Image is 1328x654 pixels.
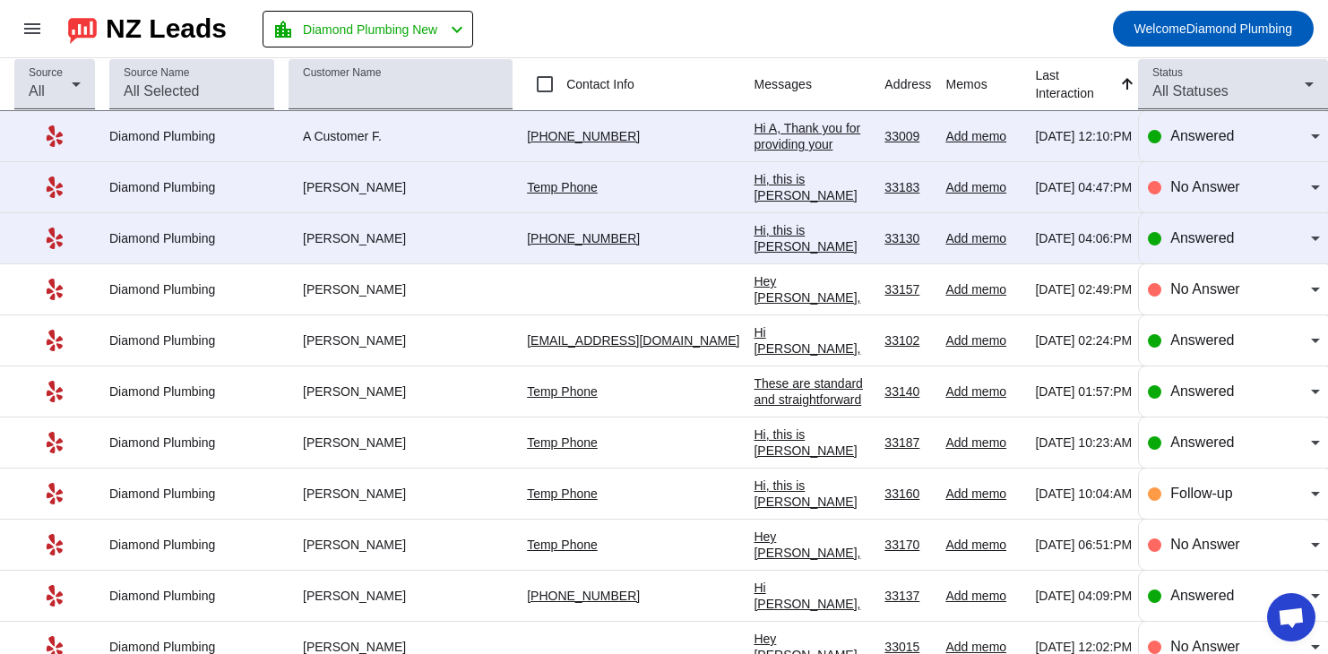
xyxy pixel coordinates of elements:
div: 33130 [884,230,931,246]
div: [PERSON_NAME] [289,588,513,604]
mat-icon: chevron_left [446,19,468,40]
th: Address [884,58,945,111]
span: No Answer [1170,281,1239,297]
div: 33157 [884,281,931,297]
div: [PERSON_NAME] [289,179,513,195]
div: [DATE] 12:10:PM [1035,128,1132,144]
div: [DATE] 06:51:PM [1035,537,1132,553]
div: Add memo [945,128,1021,144]
div: Diamond Plumbing [109,588,274,604]
div: Hey [PERSON_NAME], just checking in to see if you still need help with your project. Please let m... [754,273,870,451]
div: Diamond Plumbing [109,537,274,553]
mat-icon: Yelp [44,228,65,249]
a: Temp Phone [527,538,598,552]
div: [PERSON_NAME] [289,281,513,297]
a: [PHONE_NUMBER] [527,129,640,143]
div: Diamond Plumbing [109,230,274,246]
div: [DATE] 04:09:PM [1035,588,1132,604]
mat-icon: Yelp [44,432,65,453]
div: [DATE] 02:49:PM [1035,281,1132,297]
mat-label: Source Name [124,67,189,79]
span: Answered [1170,588,1234,603]
a: Temp Phone [527,384,598,399]
mat-icon: Yelp [44,381,65,402]
div: 33187 [884,435,931,451]
a: [PHONE_NUMBER] [527,231,640,245]
span: No Answer [1170,639,1239,654]
span: Answered [1170,383,1234,399]
div: Hi, this is [PERSON_NAME] from Diamond Plumbing we're following up on your recent plumbing servic... [754,222,870,496]
div: Add memo [945,332,1021,349]
span: Answered [1170,230,1234,245]
span: Answered [1170,128,1234,143]
div: NZ Leads [106,16,227,41]
span: All [29,83,45,99]
div: [PERSON_NAME] [289,230,513,246]
input: All Selected [124,81,260,102]
mat-icon: Yelp [44,279,65,300]
div: These are standard and straightforward installations of two things in a unit that was remodeled i... [754,375,870,472]
mat-label: Source [29,67,63,79]
div: [PERSON_NAME] [289,486,513,502]
mat-icon: menu [22,18,43,39]
th: Memos [945,58,1035,111]
span: Diamond Plumbing New [303,17,437,42]
div: 33170 [884,537,931,553]
div: Add memo [945,588,1021,604]
div: Diamond Plumbing [109,179,274,195]
div: [DATE] 10:04:AM [1035,486,1132,502]
label: Contact Info [563,75,634,93]
div: 33102 [884,332,931,349]
div: 33160 [884,486,931,502]
div: 33009 [884,128,931,144]
div: [DATE] 10:23:AM [1035,435,1132,451]
div: Add memo [945,435,1021,451]
mat-icon: Yelp [44,585,65,607]
div: Add memo [945,383,1021,400]
div: Add memo [945,230,1021,246]
div: Hi [PERSON_NAME], Thank you for providing your information! We'll get back to you as soon as poss... [754,324,870,453]
div: [PERSON_NAME] [289,435,513,451]
span: Answered [1170,332,1234,348]
div: Diamond Plumbing [109,332,274,349]
div: Add memo [945,281,1021,297]
div: [DATE] 04:06:PM [1035,230,1132,246]
img: logo [68,13,97,44]
div: 33137 [884,588,931,604]
span: Answered [1170,435,1234,450]
div: Diamond Plumbing [109,383,274,400]
div: Add memo [945,179,1021,195]
div: [DATE] 04:47:PM [1035,179,1132,195]
a: [EMAIL_ADDRESS][DOMAIN_NAME] [527,333,739,348]
a: Temp Phone [527,486,598,501]
div: Diamond Plumbing [109,435,274,451]
a: [PHONE_NUMBER] [527,589,640,603]
a: Temp Phone [527,180,598,194]
div: Last Interaction [1035,66,1117,102]
div: A Customer F. [289,128,513,144]
div: Add memo [945,537,1021,553]
span: Follow-up [1170,486,1232,501]
mat-label: Customer Name [303,67,381,79]
mat-icon: Yelp [44,483,65,504]
div: [PERSON_NAME] [289,383,513,400]
span: Welcome [1134,22,1186,36]
a: Temp Phone [527,435,598,450]
div: Diamond Plumbing [109,128,274,144]
button: WelcomeDiamond Plumbing [1113,11,1314,47]
div: Diamond Plumbing [109,281,274,297]
div: [PERSON_NAME] [289,332,513,349]
mat-icon: Yelp [44,330,65,351]
mat-icon: Yelp [44,125,65,147]
div: [DATE] 01:57:PM [1035,383,1132,400]
div: 33183 [884,179,931,195]
span: No Answer [1170,537,1239,552]
mat-icon: Yelp [44,534,65,555]
div: Hi A, Thank you for providing your information! We'll get back to you as soon as possible. Thank ... [754,120,870,217]
span: Diamond Plumbing [1134,16,1292,41]
button: Diamond Plumbing New [263,11,473,47]
a: Open chat [1267,593,1315,641]
div: [PERSON_NAME] [289,537,513,553]
div: [DATE] 02:24:PM [1035,332,1132,349]
div: Hi, this is [PERSON_NAME] from Diamond Plumbing we're following up on your recent plumbing servic... [754,171,870,445]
